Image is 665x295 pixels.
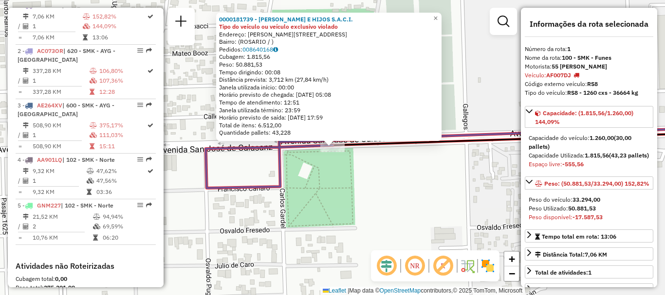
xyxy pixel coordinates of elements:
span: 1 - [18,1,115,9]
strong: -17.587,53 [573,213,603,221]
div: Horário previsto de saída: [DATE] 17:59 [219,114,439,121]
div: Nome da rota: [525,53,653,62]
div: Espaço livre: [529,160,649,169]
h4: Atividades não Roteirizadas [16,261,156,271]
a: Leaflet [323,287,346,294]
td: 508,90 KM [32,121,89,130]
span: Exibir rótulo [431,254,455,278]
strong: AF007DJ [546,71,571,79]
div: Tipo do veículo: [525,88,653,97]
strong: 275.201,90 [44,284,75,291]
strong: 6.512,00 [573,287,598,294]
i: % de utilização da cubagem [90,78,97,84]
span: | 600 - SMK - AYG - [GEOGRAPHIC_DATA] [18,102,114,118]
span: Ocultar NR [403,254,426,278]
div: Número da rota: [525,45,653,53]
em: Rota exportada [146,48,152,53]
strong: 0,00 [55,275,67,282]
span: AF007DJ [37,1,62,9]
td: 21,52 KM [32,212,92,222]
td: 47,56% [96,176,147,186]
strong: Tipo do veículo ou veículo exclusivo violado [219,23,338,30]
div: Map data © contributors,© 2025 TomTom, Microsoft [320,287,525,295]
td: 15:11 [99,141,147,151]
strong: 0000181739 - [PERSON_NAME] E HIJOS S.A.C.I. [219,16,353,23]
i: % de utilização da cubagem [83,23,90,29]
i: Distância Total [23,168,29,174]
i: Total de Atividades [23,224,29,229]
i: Tempo total em rota [93,235,98,241]
td: = [18,141,22,151]
a: Zoom out [504,266,519,281]
div: Horário previsto de chegada: [DATE] 05:08 [219,91,439,99]
td: / [18,21,22,31]
strong: 1.260,00 [590,134,614,141]
td: / [18,76,22,86]
i: % de utilização da cubagem [90,132,97,138]
div: Capacidade do veículo: [529,134,649,151]
span: GNM227 [37,202,61,209]
i: % de utilização do peso [90,68,97,74]
a: Zoom in [504,252,519,266]
td: 7,06 KM [32,12,82,21]
i: Distância Total [23,14,29,19]
span: | [348,287,349,294]
i: % de utilização da cubagem [87,178,94,184]
div: Endereço: [PERSON_NAME][STREET_ADDRESS] [219,31,439,38]
div: Peso: (50.881,53/33.294,00) 152,82% [525,191,653,226]
em: Opções [137,102,143,108]
td: 152,82% [92,12,147,21]
i: Tempo total em rota [90,143,94,149]
span: AE264XV [37,102,62,109]
span: Capacidade: (1.815,56/1.260,00) 144,09% [535,109,633,125]
i: Rota otimizada [148,14,153,19]
i: Total de Atividades [23,23,29,29]
div: Quantidade pallets: 43,228 [219,129,439,137]
div: Capacidade: (1.815,56/1.260,00) 144,09% [525,130,653,173]
div: Distância Total: [535,250,607,259]
td: 111,03% [99,130,147,140]
td: 508,90 KM [32,141,89,151]
i: Total de Atividades [23,132,29,138]
strong: RS8 [587,80,598,87]
i: % de utilização da cubagem [93,224,100,229]
td: 1 [32,176,86,186]
div: Código externo veículo: [525,80,653,88]
strong: -555,56 [562,160,584,168]
td: 06:20 [102,233,151,243]
span: Peso: (50.881,53/33.294,00) 152,82% [544,180,649,187]
td: 144,09% [92,21,147,31]
span: Ocultar deslocamento [375,254,398,278]
td: / [18,176,22,186]
div: Total de itens: [535,286,598,295]
em: Opções [137,156,143,162]
span: Cubagem: 1.815,56 [219,53,270,60]
i: Rota otimizada [148,168,153,174]
td: 10,76 KM [32,233,92,243]
i: Tempo total em rota [83,35,88,40]
strong: 55 [PERSON_NAME] [552,63,607,70]
a: Nova sessão e pesquisa [171,12,191,34]
td: 1 [32,76,89,86]
span: 5 - [18,202,113,209]
a: Tempo total em rota: 13:06 [525,229,653,243]
strong: 1 [567,45,571,52]
i: Total de Atividades [23,178,29,184]
td: = [18,87,22,97]
a: Distância Total:7,06 KM [525,247,653,260]
td: 94,94% [102,212,151,222]
a: Peso: (50.881,53/33.294,00) 152,82% [525,176,653,190]
div: Bairro: (ROSARIO / ) [219,38,439,46]
div: Total de itens: 6.512,00 [219,121,439,129]
a: Total de atividades:1 [525,265,653,278]
span: − [509,267,515,279]
td: 106,80% [99,66,147,76]
a: Close popup [430,13,442,24]
strong: 33.294,00 [573,196,600,203]
td: / [18,222,22,231]
span: | 620 - SMK - AYG - [GEOGRAPHIC_DATA] [18,47,115,63]
td: 9,32 KM [32,187,86,197]
i: Tempo total em rota [90,89,94,95]
div: Distância prevista: 3,712 km (27,84 km/h) [219,76,439,84]
i: % de utilização do peso [83,14,90,19]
